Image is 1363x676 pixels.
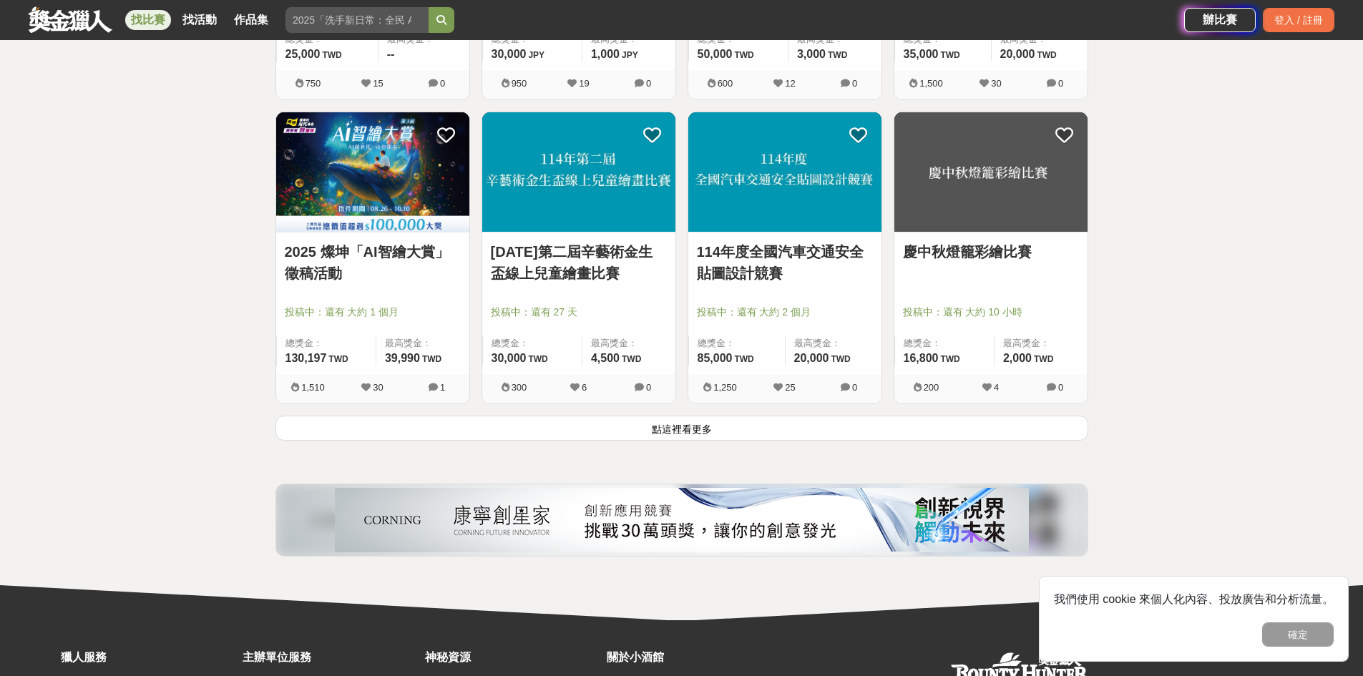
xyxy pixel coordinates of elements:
span: TWD [1037,50,1056,60]
span: 最高獎金： [1003,336,1079,351]
input: 2025「洗手新日常：全民 ALL IN」洗手歌全台徵選 [285,7,429,33]
span: 15 [373,78,383,89]
a: 114年度全國汽車交通安全貼圖設計競賽 [697,241,873,284]
span: 200 [924,382,939,393]
img: Cover Image [894,112,1088,232]
span: 投稿中：還有 大約 1 個月 [285,305,461,320]
span: 0 [852,78,857,89]
span: 12 [785,78,795,89]
img: Cover Image [276,112,469,232]
span: 20,000 [1000,48,1035,60]
span: 4,500 [591,352,620,364]
span: 最高獎金： [794,336,873,351]
div: 主辦單位服務 [243,649,417,666]
span: 1,000 [591,48,620,60]
span: 4 [994,382,999,393]
span: TWD [831,354,850,364]
span: JPY [622,50,638,60]
div: 獵人服務 [61,649,235,666]
span: TWD [322,50,341,60]
span: 30 [991,78,1001,89]
span: 30,000 [492,352,527,364]
span: 總獎金： [285,336,367,351]
span: 50,000 [698,48,733,60]
span: 30,000 [492,48,527,60]
img: 26832ba5-e3c6-4c80-9a06-d1bc5d39966c.png [335,488,1029,552]
span: 35,000 [904,48,939,60]
span: 30 [373,382,383,393]
span: 投稿中：還有 大約 10 小時 [903,305,1079,320]
span: -- [387,48,395,60]
button: 確定 [1262,622,1334,647]
span: 1,500 [919,78,943,89]
a: 找活動 [177,10,223,30]
span: 0 [440,78,445,89]
a: 慶中秋燈籠彩繪比賽 [903,241,1079,263]
span: 1,250 [713,382,737,393]
span: 600 [718,78,733,89]
a: 2025 燦坤「AI智繪大賞」徵稿活動 [285,241,461,284]
span: TWD [828,50,847,60]
span: 2,000 [1003,352,1032,364]
span: 130,197 [285,352,327,364]
span: 0 [852,382,857,393]
span: 0 [1058,382,1063,393]
span: 0 [646,78,651,89]
span: 最高獎金： [591,336,667,351]
div: 神秘資源 [425,649,600,666]
span: 總獎金： [698,336,776,351]
span: 39,990 [385,352,420,364]
span: TWD [940,50,959,60]
img: Cover Image [688,112,881,232]
span: 我們使用 cookie 來個人化內容、投放廣告和分析流量。 [1054,593,1334,605]
span: 0 [646,382,651,393]
span: 25 [785,382,795,393]
span: 1,510 [301,382,325,393]
span: 1 [440,382,445,393]
span: 16,800 [904,352,939,364]
span: 投稿中：還有 27 天 [491,305,667,320]
span: 3,000 [797,48,826,60]
span: TWD [1034,354,1053,364]
span: 投稿中：還有 大約 2 個月 [697,305,873,320]
span: TWD [528,354,547,364]
span: TWD [940,354,959,364]
span: TWD [734,354,753,364]
span: 25,000 [285,48,321,60]
span: 總獎金： [904,336,985,351]
span: 最高獎金： [385,336,461,351]
a: [DATE]第二屆辛藝術金生盃線上兒童繪畫比賽 [491,241,667,284]
span: 85,000 [698,352,733,364]
span: TWD [328,354,348,364]
span: 950 [512,78,527,89]
div: 登入 / 註冊 [1263,8,1334,32]
span: 19 [579,78,589,89]
span: 20,000 [794,352,829,364]
span: TWD [422,354,441,364]
a: 作品集 [228,10,274,30]
span: 總獎金： [492,336,573,351]
span: 300 [512,382,527,393]
span: TWD [734,50,753,60]
span: 750 [306,78,321,89]
a: 辦比賽 [1184,8,1256,32]
img: Cover Image [482,112,675,232]
button: 點這裡看更多 [275,416,1088,441]
span: 0 [1058,78,1063,89]
span: TWD [622,354,641,364]
span: 6 [582,382,587,393]
span: JPY [528,50,544,60]
a: 找比賽 [125,10,171,30]
div: 關於小酒館 [607,649,781,666]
